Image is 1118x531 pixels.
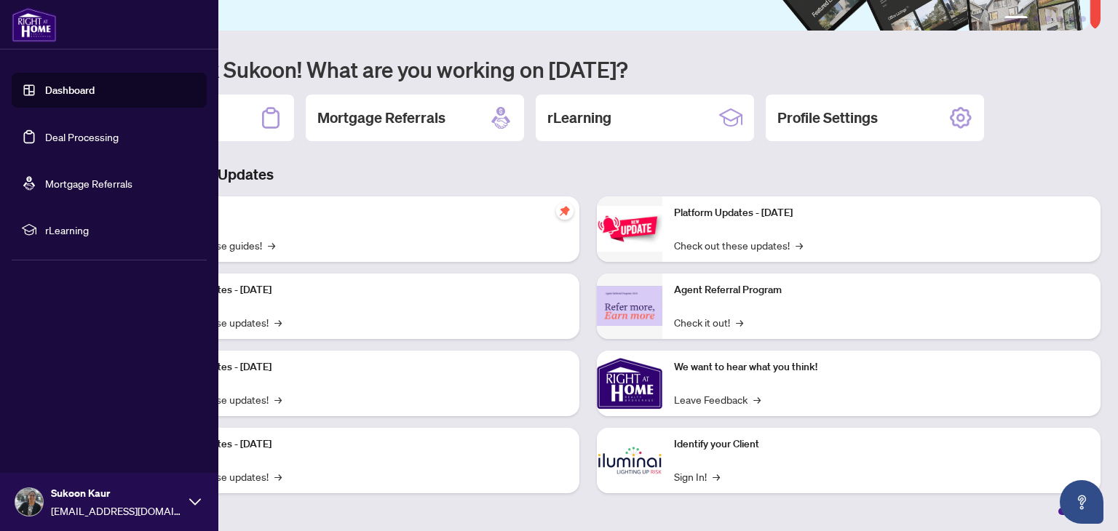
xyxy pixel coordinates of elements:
[674,468,720,484] a: Sign In!→
[1045,16,1051,22] button: 3
[153,282,568,298] p: Platform Updates - [DATE]
[268,237,275,253] span: →
[674,282,1089,298] p: Agent Referral Program
[674,391,761,407] a: Leave Feedback→
[777,108,878,128] h2: Profile Settings
[1004,16,1028,22] button: 1
[153,359,568,375] p: Platform Updates - [DATE]
[1080,16,1086,22] button: 6
[713,468,720,484] span: →
[45,177,132,190] a: Mortgage Referrals
[674,314,743,330] a: Check it out!→
[736,314,743,330] span: →
[76,164,1101,185] h3: Brokerage & Industry Updates
[597,428,662,493] img: Identify your Client
[1034,16,1039,22] button: 2
[1057,16,1063,22] button: 4
[674,359,1089,375] p: We want to hear what you think!
[76,55,1101,83] h1: Welcome back Sukoon! What are you working on [DATE]?
[15,488,43,516] img: Profile Icon
[753,391,761,407] span: →
[51,503,182,519] span: [EMAIL_ADDRESS][DOMAIN_NAME]
[153,436,568,452] p: Platform Updates - [DATE]
[45,222,197,238] span: rLearning
[45,84,95,97] a: Dashboard
[1060,480,1103,524] button: Open asap
[796,237,803,253] span: →
[274,391,282,407] span: →
[597,351,662,416] img: We want to hear what you think!
[12,7,57,42] img: logo
[51,485,182,501] span: Sukoon Kaur
[597,206,662,252] img: Platform Updates - June 23, 2025
[45,130,119,143] a: Deal Processing
[274,468,282,484] span: →
[1069,16,1074,22] button: 5
[674,237,803,253] a: Check out these updates!→
[674,205,1089,221] p: Platform Updates - [DATE]
[597,286,662,326] img: Agent Referral Program
[317,108,445,128] h2: Mortgage Referrals
[153,205,568,221] p: Self-Help
[547,108,611,128] h2: rLearning
[674,436,1089,452] p: Identify your Client
[556,202,574,220] span: pushpin
[274,314,282,330] span: →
